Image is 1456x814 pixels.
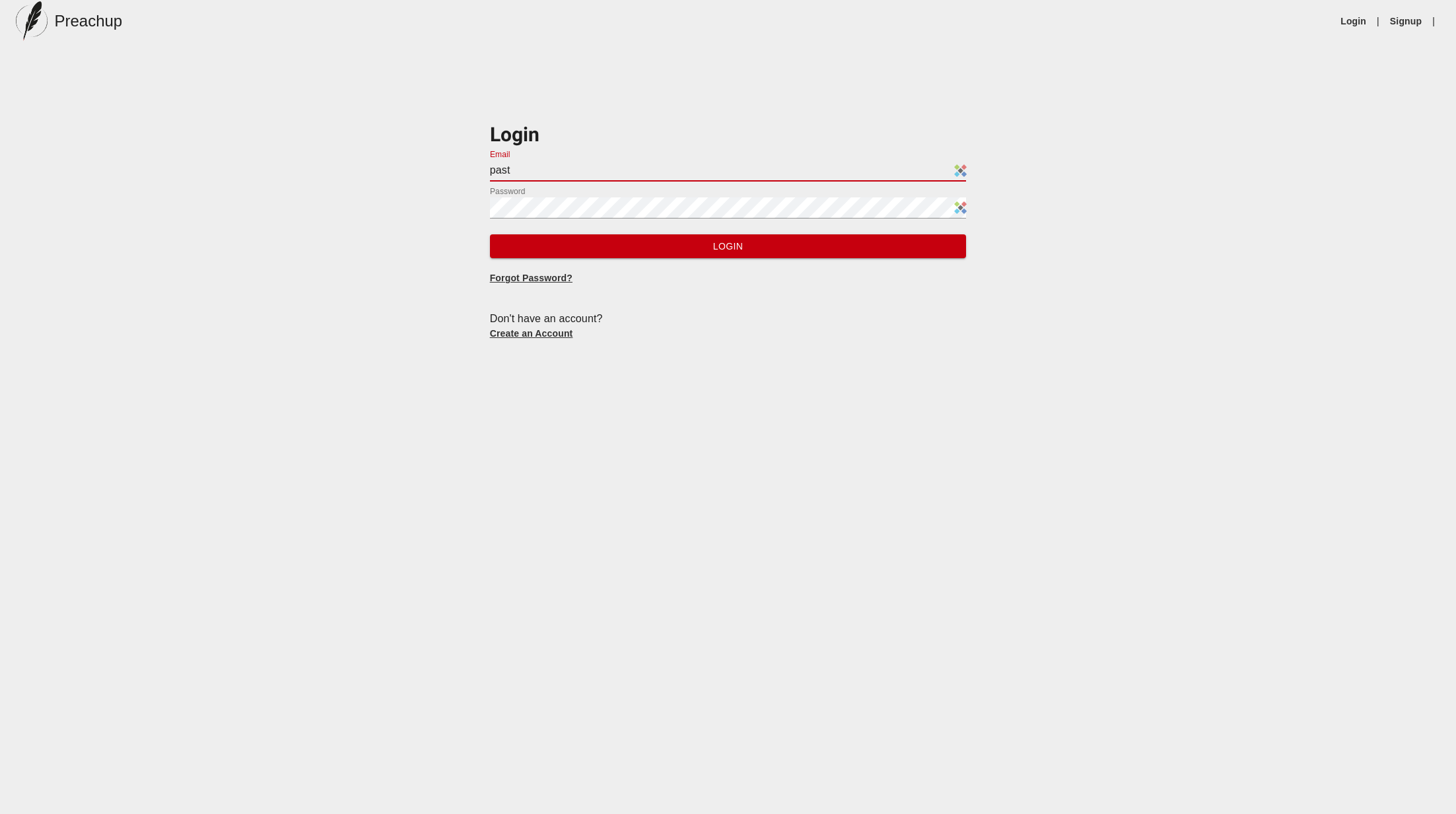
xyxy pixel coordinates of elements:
[490,328,573,339] a: Create an Account
[490,187,526,195] label: Password
[490,151,510,158] label: Email
[1390,15,1422,28] a: Signup
[1340,15,1366,28] a: Login
[54,11,122,32] h5: Preachup
[490,121,967,150] h3: Login
[490,311,967,327] div: Don't have an account?
[501,238,956,255] span: Login
[954,164,967,177] img: Sticky Password
[954,201,967,214] img: Sticky Password
[490,234,967,259] button: Login
[1371,15,1385,28] li: |
[490,273,572,283] a: Forgot Password?
[1390,748,1440,798] iframe: Drift Widget Chat Controller
[1427,15,1440,28] li: |
[16,1,48,41] img: preachup-logo.png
